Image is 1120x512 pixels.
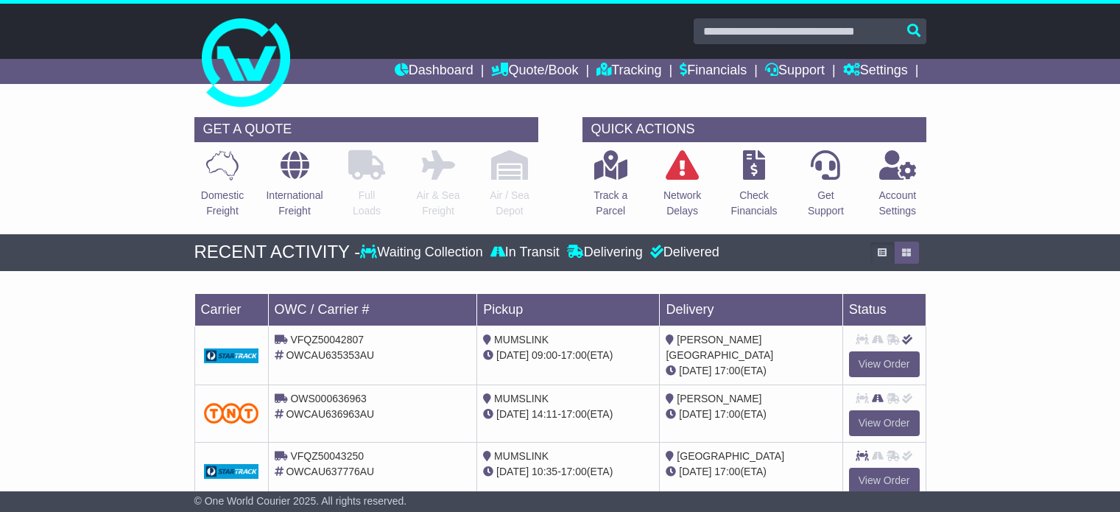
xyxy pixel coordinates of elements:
[561,408,587,420] span: 17:00
[496,466,529,477] span: [DATE]
[200,150,244,227] a: DomesticFreight
[290,450,364,462] span: VFQZ50043250
[593,150,628,227] a: Track aParcel
[879,188,917,219] p: Account Settings
[843,59,908,84] a: Settings
[730,150,778,227] a: CheckFinancials
[496,408,529,420] span: [DATE]
[491,59,578,84] a: Quote/Book
[494,334,549,346] span: MUMSLINK
[714,408,740,420] span: 17:00
[582,117,926,142] div: QUICK ACTIONS
[808,188,844,219] p: Get Support
[416,188,459,219] p: Air & Sea Freight
[266,188,323,219] p: International Freight
[765,59,825,84] a: Support
[679,408,711,420] span: [DATE]
[878,150,918,227] a: AccountSettings
[849,351,920,377] a: View Order
[496,349,529,361] span: [DATE]
[666,363,836,379] div: (ETA)
[663,150,702,227] a: NetworkDelays
[204,464,259,479] img: GetCarrierServiceDarkLogo
[842,293,926,326] td: Status
[594,188,627,219] p: Track a Parcel
[487,245,563,261] div: In Transit
[679,365,711,376] span: [DATE]
[286,408,374,420] span: OWCAU636963AU
[194,293,268,326] td: Carrier
[532,349,557,361] span: 09:00
[666,407,836,422] div: (ETA)
[677,393,761,404] span: [PERSON_NAME]
[731,188,778,219] p: Check Financials
[194,242,361,263] div: RECENT ACTIVITY -
[532,466,557,477] span: 10:35
[849,410,920,436] a: View Order
[290,393,367,404] span: OWS000636963
[490,188,529,219] p: Air / Sea Depot
[679,466,711,477] span: [DATE]
[483,348,653,363] div: - (ETA)
[561,349,587,361] span: 17:00
[660,293,842,326] td: Delivery
[265,150,323,227] a: InternationalFreight
[666,334,773,361] span: [PERSON_NAME][GEOGRAPHIC_DATA]
[286,466,374,477] span: OWCAU637776AU
[204,403,259,423] img: TNT_Domestic.png
[494,450,549,462] span: MUMSLINK
[677,450,784,462] span: [GEOGRAPHIC_DATA]
[714,365,740,376] span: 17:00
[563,245,647,261] div: Delivering
[647,245,719,261] div: Delivered
[666,464,836,480] div: (ETA)
[849,468,920,494] a: View Order
[348,188,385,219] p: Full Loads
[807,150,845,227] a: GetSupport
[395,59,473,84] a: Dashboard
[561,466,587,477] span: 17:00
[596,59,661,84] a: Tracking
[290,334,364,346] span: VFQZ50042807
[268,293,477,326] td: OWC / Carrier #
[360,245,486,261] div: Waiting Collection
[483,464,653,480] div: - (ETA)
[204,348,259,363] img: GetCarrierServiceDarkLogo
[286,349,374,361] span: OWCAU635353AU
[483,407,653,422] div: - (ETA)
[714,466,740,477] span: 17:00
[663,188,701,219] p: Network Delays
[680,59,747,84] a: Financials
[477,293,660,326] td: Pickup
[494,393,549,404] span: MUMSLINK
[201,188,244,219] p: Domestic Freight
[532,408,557,420] span: 14:11
[194,495,407,507] span: © One World Courier 2025. All rights reserved.
[194,117,538,142] div: GET A QUOTE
